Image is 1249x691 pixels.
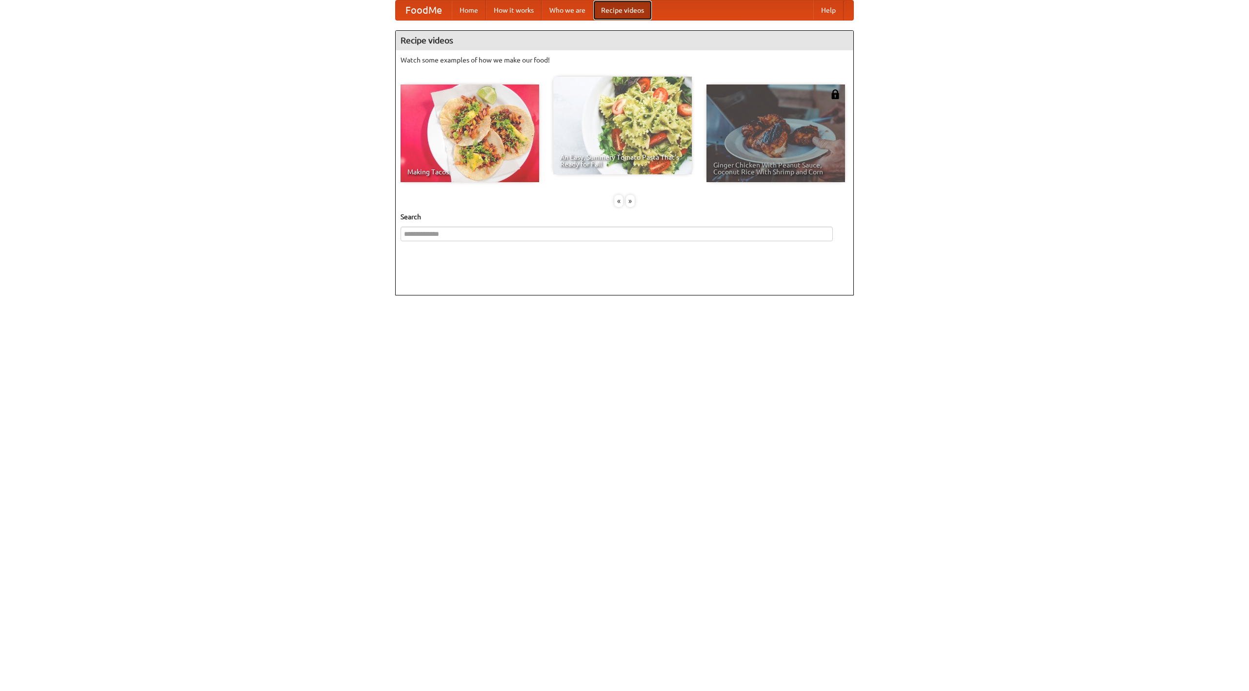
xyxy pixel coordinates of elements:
h5: Search [401,212,848,222]
div: » [626,195,635,207]
a: Help [813,0,844,20]
a: Recipe videos [593,0,652,20]
a: Home [452,0,486,20]
h4: Recipe videos [396,31,853,50]
img: 483408.png [830,89,840,99]
a: How it works [486,0,542,20]
span: Making Tacos [407,168,532,175]
a: Making Tacos [401,84,539,182]
a: An Easy, Summery Tomato Pasta That's Ready for Fall [553,77,692,174]
a: FoodMe [396,0,452,20]
span: An Easy, Summery Tomato Pasta That's Ready for Fall [560,154,685,168]
div: « [614,195,623,207]
a: Who we are [542,0,593,20]
p: Watch some examples of how we make our food! [401,55,848,65]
